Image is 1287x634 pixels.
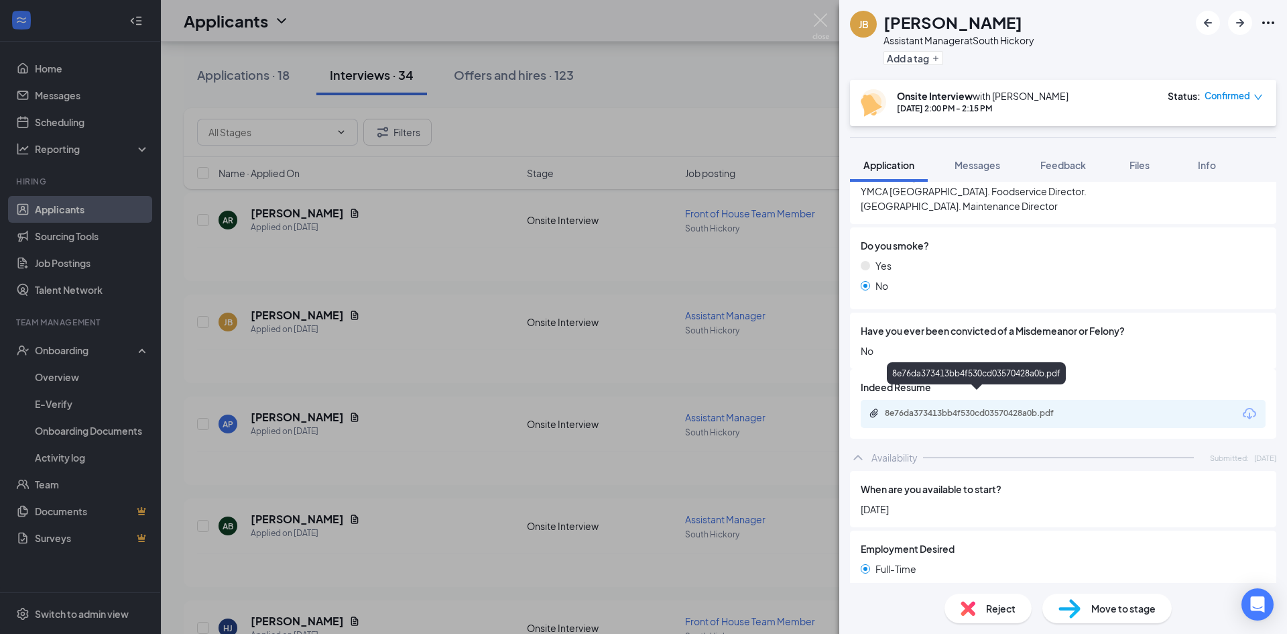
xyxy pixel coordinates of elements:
[883,51,943,65] button: PlusAdd a tag
[887,362,1066,384] div: 8e76da373413bb4f530cd03570428a0b.pdf
[1260,15,1276,31] svg: Ellipses
[883,34,1034,47] div: Assistant Manager at South Hickory
[1210,452,1249,464] span: Submitted:
[1228,11,1252,35] button: ArrowRight
[859,17,869,31] div: JB
[1241,406,1258,422] svg: Download
[986,601,1016,616] span: Reject
[875,278,888,293] span: No
[1241,588,1274,621] div: Open Intercom Messenger
[863,159,914,171] span: Application
[861,238,929,253] span: Do you smoke?
[861,380,931,394] span: Indeed Resume
[861,344,1266,358] span: No
[869,408,879,419] svg: Paperclip
[861,502,1266,517] span: [DATE]
[1254,452,1276,464] span: [DATE]
[875,562,916,576] span: Full-Time
[861,323,1125,338] span: Have you ever been convicted of a Misdemeanor or Felony?
[885,408,1072,419] div: 8e76da373413bb4f530cd03570428a0b.pdf
[1040,159,1086,171] span: Feedback
[883,11,1022,34] h1: [PERSON_NAME]
[871,451,918,464] div: Availability
[1232,15,1248,31] svg: ArrowRight
[897,90,973,102] b: Onsite Interview
[875,582,919,596] span: Part-Time
[1196,11,1220,35] button: ArrowLeftNew
[955,159,1000,171] span: Messages
[861,482,1001,496] span: When are you available to start?
[875,258,892,273] span: Yes
[861,169,1266,213] span: United Camps Conferences and Retreats. Site Director YMCA [GEOGRAPHIC_DATA]. Foodservice Director...
[897,89,1068,103] div: with [PERSON_NAME]
[1198,159,1216,171] span: Info
[932,54,940,62] svg: Plus
[1168,89,1201,103] div: Status :
[869,408,1086,421] a: Paperclip8e76da373413bb4f530cd03570428a0b.pdf
[1205,89,1250,103] span: Confirmed
[1091,601,1156,616] span: Move to stage
[850,450,866,466] svg: ChevronUp
[897,103,1068,114] div: [DATE] 2:00 PM - 2:15 PM
[1200,15,1216,31] svg: ArrowLeftNew
[1253,93,1263,102] span: down
[1129,159,1150,171] span: Files
[861,541,955,556] span: Employment Desired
